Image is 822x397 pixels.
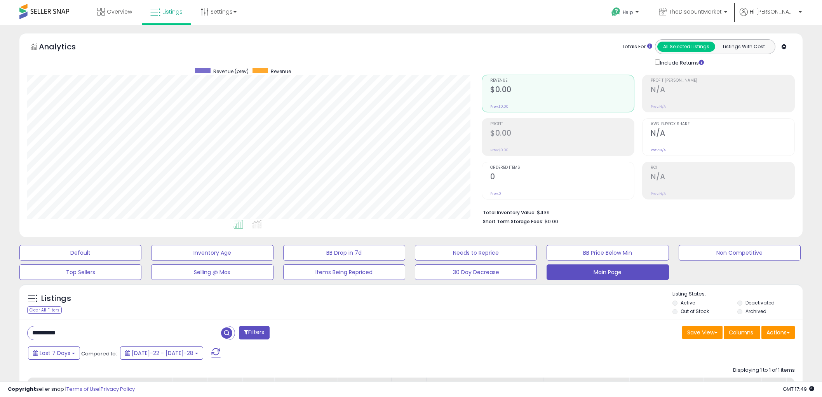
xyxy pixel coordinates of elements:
[706,381,721,389] div: Cost
[657,42,715,52] button: All Selected Listings
[724,326,760,339] button: Columns
[490,172,634,183] h2: 0
[490,148,509,152] small: Prev: $0.00
[19,264,141,280] button: Top Sellers
[490,122,634,126] span: Profit
[672,290,803,298] p: Listing States:
[27,306,62,314] div: Clear All Filters
[669,8,722,16] span: TheDIscountMarket
[651,166,794,170] span: ROI
[651,122,794,126] span: Avg. Buybox Share
[682,326,723,339] button: Save View
[750,8,796,16] span: Hi [PERSON_NAME]
[765,381,783,389] div: Note
[490,104,509,109] small: Prev: $0.00
[745,299,775,306] label: Deactivated
[651,129,794,139] h2: N/A
[483,218,543,225] b: Short Term Storage Fees:
[176,381,204,397] div: Total Rev.
[729,329,753,336] span: Columns
[483,209,536,216] b: Total Inventory Value:
[48,381,169,389] div: Title
[8,385,36,393] strong: Copyright
[586,381,626,397] div: Current Buybox Price
[490,166,634,170] span: Ordered Items
[19,245,141,261] button: Default
[39,41,91,54] h5: Analytics
[715,42,773,52] button: Listings With Cost
[490,129,634,139] h2: $0.00
[151,264,273,280] button: Selling @ Max
[283,245,405,261] button: BB Drop in 7d
[547,264,669,280] button: Main Page
[728,381,758,397] div: Fulfillment Cost
[490,191,501,196] small: Prev: 0
[162,8,183,16] span: Listings
[740,8,802,25] a: Hi [PERSON_NAME]
[783,385,814,393] span: 2025-08-14 17:49 GMT
[239,326,269,339] button: Filters
[611,7,621,17] i: Get Help
[107,8,132,16] span: Overview
[632,381,700,389] div: Listed Price
[28,346,80,360] button: Last 7 Days
[490,85,634,96] h2: $0.00
[761,326,795,339] button: Actions
[415,245,537,261] button: Needs to Reprice
[277,381,304,397] div: Fulfillable Quantity
[415,264,537,280] button: 30 Day Decrease
[622,43,652,51] div: Totals For
[651,148,666,152] small: Prev: N/A
[40,349,70,357] span: Last 7 Days
[745,308,766,315] label: Archived
[545,218,558,225] span: $0.00
[271,68,291,75] span: Revenue
[430,381,540,389] div: Cur Sales Rank
[66,385,99,393] a: Terms of Use
[490,79,634,83] span: Revenue
[213,68,249,75] span: Revenue (prev)
[623,9,633,16] span: Help
[733,367,795,374] div: Displaying 1 to 1 of 1 items
[679,245,801,261] button: Non Competitive
[649,58,713,67] div: Include Returns
[547,245,669,261] button: BB Price Below Min
[101,385,135,393] a: Privacy Policy
[651,104,666,109] small: Prev: N/A
[681,299,695,306] label: Active
[605,1,646,25] a: Help
[547,381,580,389] div: Repricing
[651,172,794,183] h2: N/A
[483,207,789,217] li: $439
[651,85,794,96] h2: N/A
[151,245,273,261] button: Inventory Age
[651,79,794,83] span: Profit [PERSON_NAME]
[651,191,666,196] small: Prev: N/A
[8,386,135,393] div: seller snap | |
[681,308,709,315] label: Out of Stock
[81,350,117,357] span: Compared to:
[132,349,193,357] span: [DATE]-22 - [DATE]-28
[283,264,405,280] button: Items Being Repriced
[120,346,203,360] button: [DATE]-22 - [DATE]-28
[41,293,71,304] h5: Listings
[789,381,818,397] div: Additional Cost
[211,381,239,397] div: Ordered Items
